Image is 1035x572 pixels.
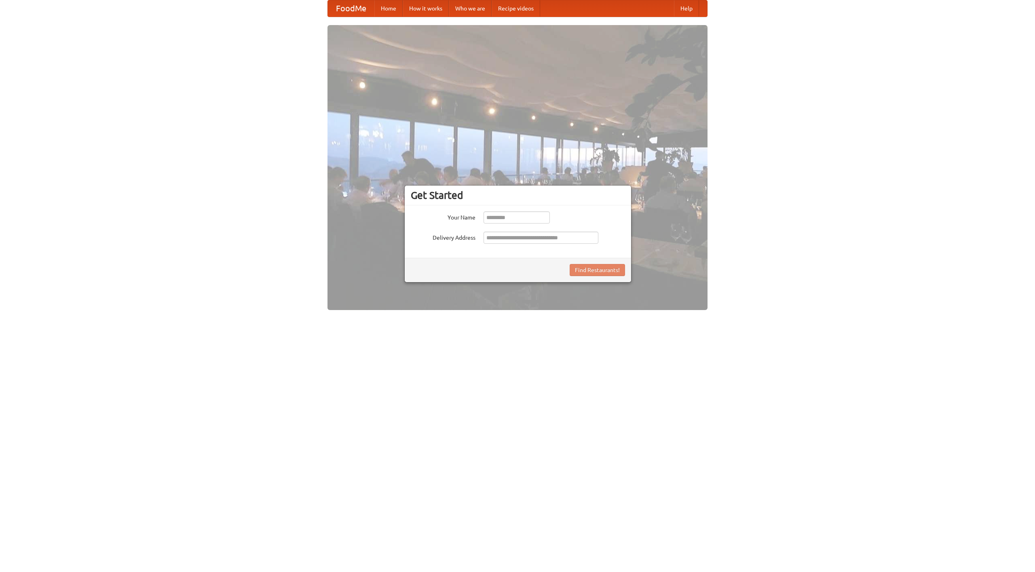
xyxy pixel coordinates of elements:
a: Help [674,0,699,17]
a: How it works [403,0,449,17]
a: Home [374,0,403,17]
label: Your Name [411,211,475,222]
a: FoodMe [328,0,374,17]
a: Who we are [449,0,492,17]
a: Recipe videos [492,0,540,17]
label: Delivery Address [411,232,475,242]
button: Find Restaurants! [570,264,625,276]
h3: Get Started [411,189,625,201]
